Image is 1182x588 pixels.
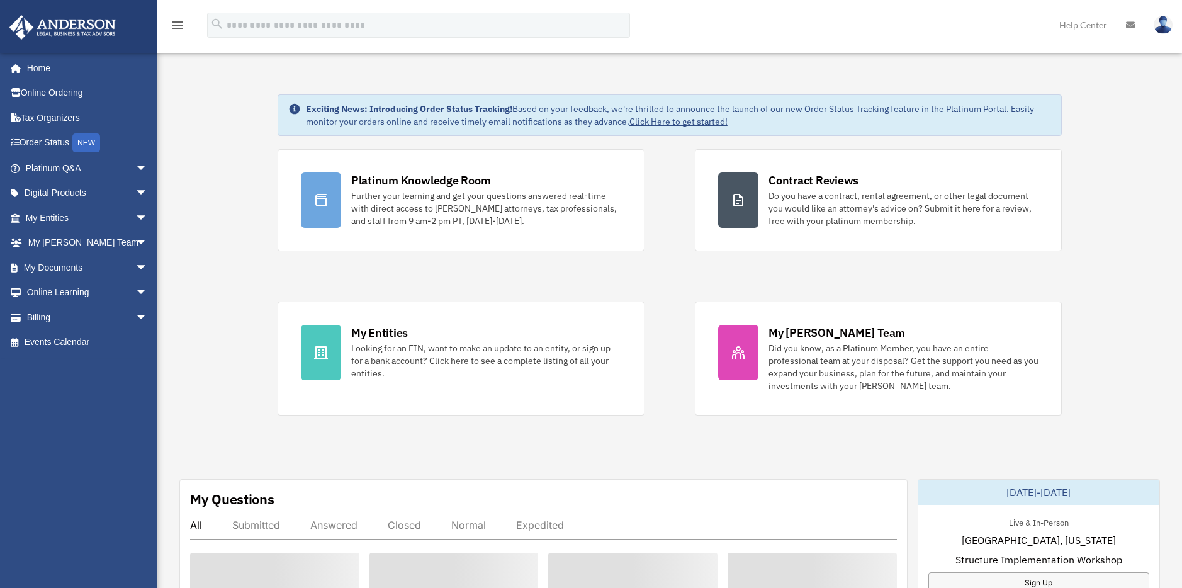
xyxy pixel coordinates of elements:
[9,130,167,156] a: Order StatusNEW
[1154,16,1173,34] img: User Pic
[768,172,858,188] div: Contract Reviews
[135,305,160,331] span: arrow_drop_down
[9,230,167,256] a: My [PERSON_NAME] Teamarrow_drop_down
[9,155,167,181] a: Platinum Q&Aarrow_drop_down
[72,133,100,152] div: NEW
[351,325,408,341] div: My Entities
[190,519,202,531] div: All
[278,302,644,416] a: My Entities Looking for an EIN, want to make an update to an entity, or sign up for a bank accoun...
[135,181,160,206] span: arrow_drop_down
[210,17,224,31] i: search
[232,519,280,531] div: Submitted
[955,552,1122,567] span: Structure Implementation Workshop
[388,519,421,531] div: Closed
[695,302,1062,416] a: My [PERSON_NAME] Team Did you know, as a Platinum Member, you have an entire professional team at...
[9,205,167,230] a: My Entitiesarrow_drop_down
[768,325,905,341] div: My [PERSON_NAME] Team
[135,205,160,231] span: arrow_drop_down
[351,172,491,188] div: Platinum Knowledge Room
[9,280,167,305] a: Online Learningarrow_drop_down
[918,480,1160,505] div: [DATE]-[DATE]
[768,342,1038,392] div: Did you know, as a Platinum Member, you have an entire professional team at your disposal? Get th...
[962,533,1116,548] span: [GEOGRAPHIC_DATA], [US_STATE]
[170,22,185,33] a: menu
[9,330,167,355] a: Events Calendar
[351,342,621,380] div: Looking for an EIN, want to make an update to an entity, or sign up for a bank account? Click her...
[9,105,167,130] a: Tax Organizers
[170,18,185,33] i: menu
[9,181,167,206] a: Digital Productsarrow_drop_down
[135,255,160,281] span: arrow_drop_down
[278,149,644,251] a: Platinum Knowledge Room Further your learning and get your questions answered real-time with dire...
[999,515,1079,528] div: Live & In-Person
[135,230,160,256] span: arrow_drop_down
[306,103,512,115] strong: Exciting News: Introducing Order Status Tracking!
[629,116,728,127] a: Click Here to get started!
[306,103,1051,128] div: Based on your feedback, we're thrilled to announce the launch of our new Order Status Tracking fe...
[6,15,120,40] img: Anderson Advisors Platinum Portal
[451,519,486,531] div: Normal
[516,519,564,531] div: Expedited
[9,81,167,106] a: Online Ordering
[9,305,167,330] a: Billingarrow_drop_down
[9,55,160,81] a: Home
[351,189,621,227] div: Further your learning and get your questions answered real-time with direct access to [PERSON_NAM...
[695,149,1062,251] a: Contract Reviews Do you have a contract, rental agreement, or other legal document you would like...
[310,519,357,531] div: Answered
[135,155,160,181] span: arrow_drop_down
[9,255,167,280] a: My Documentsarrow_drop_down
[135,280,160,306] span: arrow_drop_down
[768,189,1038,227] div: Do you have a contract, rental agreement, or other legal document you would like an attorney's ad...
[190,490,274,509] div: My Questions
